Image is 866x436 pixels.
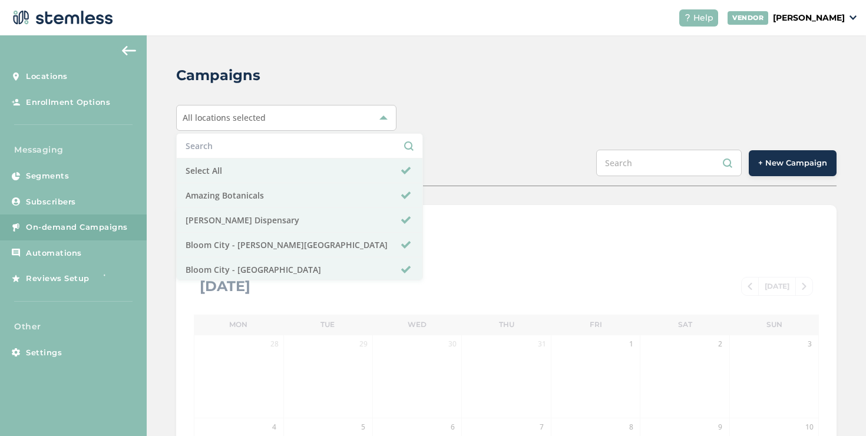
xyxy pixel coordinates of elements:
[749,150,837,176] button: + New Campaign
[26,97,110,108] span: Enrollment Options
[850,15,857,20] img: icon_down-arrow-small-66adaf34.svg
[26,170,69,182] span: Segments
[758,157,827,169] span: + New Campaign
[186,140,414,152] input: Search
[807,379,866,436] iframe: Chat Widget
[177,208,422,233] li: [PERSON_NAME] Dispensary
[26,273,90,285] span: Reviews Setup
[728,11,768,25] div: VENDOR
[177,158,422,183] li: Select All
[177,183,422,208] li: Amazing Botanicals
[177,233,422,257] li: Bloom City - [PERSON_NAME][GEOGRAPHIC_DATA]
[773,12,845,24] p: [PERSON_NAME]
[98,267,122,290] img: glitter-stars-b7820f95.gif
[183,112,266,123] span: All locations selected
[26,196,76,208] span: Subscribers
[26,222,128,233] span: On-demand Campaigns
[26,247,82,259] span: Automations
[684,14,691,21] img: icon-help-white-03924b79.svg
[9,6,113,29] img: logo-dark-0685b13c.svg
[177,257,422,282] li: Bloom City - [GEOGRAPHIC_DATA]
[596,150,742,176] input: Search
[26,71,68,82] span: Locations
[693,12,713,24] span: Help
[26,347,62,359] span: Settings
[122,46,136,55] img: icon-arrow-back-accent-c549486e.svg
[176,65,260,86] h2: Campaigns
